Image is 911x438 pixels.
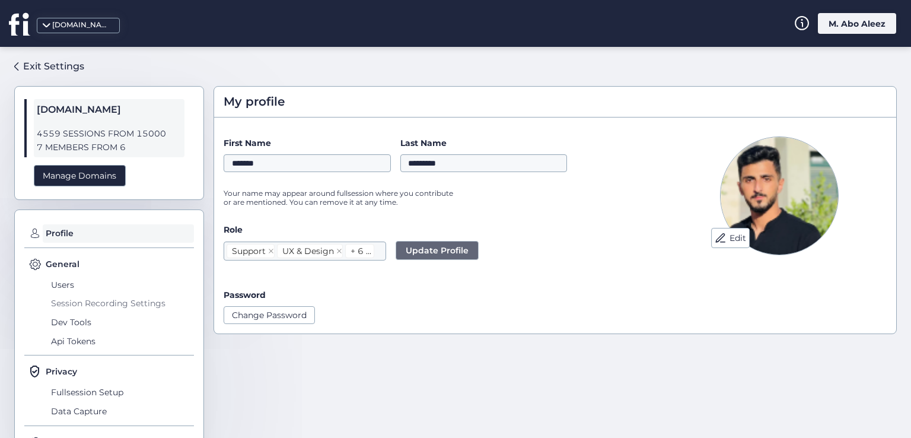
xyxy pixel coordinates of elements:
div: [DOMAIN_NAME] [52,20,112,31]
div: Manage Domains [34,165,126,187]
label: Last Name [400,137,568,150]
p: Your name may appear around fullsession where you contribute or are mentioned. You can remove it ... [224,189,461,207]
nz-select-item: UX & Design [277,244,343,258]
span: Users [48,275,194,294]
label: Role [224,223,653,236]
span: Dev Tools [48,313,194,332]
span: Profile [43,224,194,243]
nz-select-item: + 6 ... [345,244,374,258]
div: + 6 ... [351,245,371,258]
a: Exit Settings [14,56,84,77]
label: First Name [224,137,391,150]
div: Exit Settings [23,59,84,74]
button: Update Profile [396,241,479,260]
div: M. Abo Aleez [818,13,896,34]
span: General [46,258,79,271]
span: My profile [224,93,285,111]
button: Edit [711,228,750,248]
span: Session Recording Settings [48,294,194,313]
div: Support [232,245,266,258]
button: Change Password [224,306,315,324]
span: Data Capture [48,402,194,421]
span: Api Tokens [48,332,194,351]
label: Password [224,290,266,300]
img: Avatar Picture [720,137,839,255]
span: Privacy [46,365,77,378]
span: Fullsession Setup [48,383,194,402]
nz-select-item: Support [227,244,275,258]
span: [DOMAIN_NAME] [37,102,181,118]
span: 4559 SESSIONS FROM 15000 [37,127,181,141]
div: UX & Design [282,245,334,258]
span: 7 MEMBERS FROM 6 [37,141,181,154]
span: Update Profile [406,244,469,257]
